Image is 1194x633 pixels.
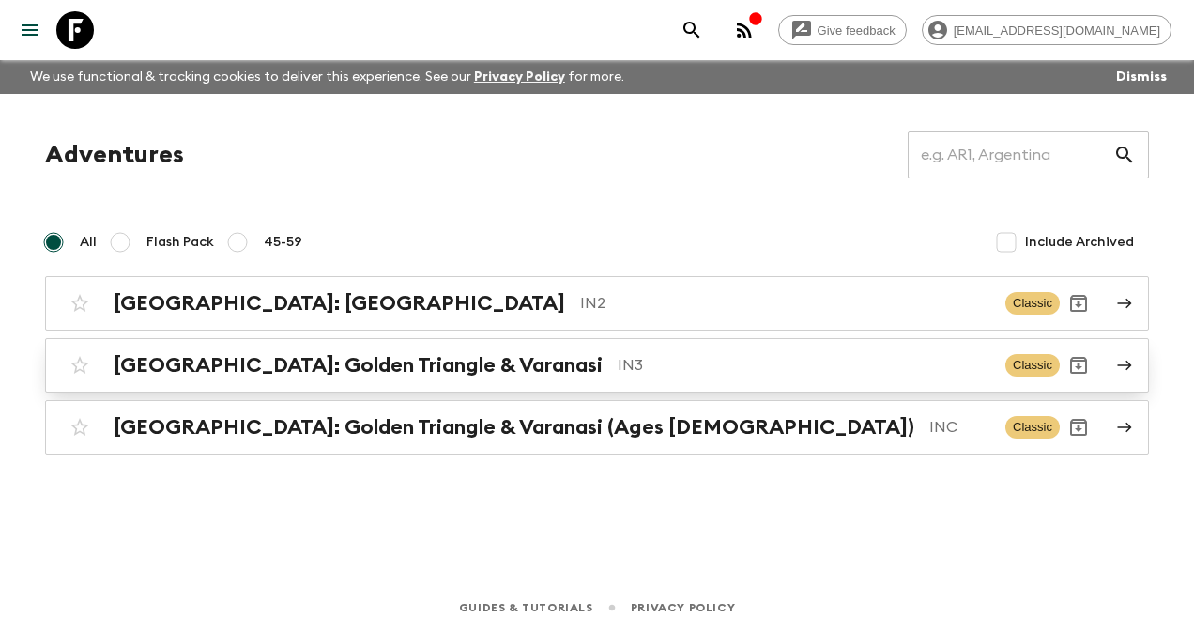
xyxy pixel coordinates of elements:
a: [GEOGRAPHIC_DATA]: Golden Triangle & Varanasi (Ages [DEMOGRAPHIC_DATA])INCClassicArchive [45,400,1149,455]
a: Give feedback [778,15,907,45]
span: Give feedback [807,23,906,38]
button: search adventures [673,11,711,49]
button: Archive [1060,285,1097,322]
button: Dismiss [1111,64,1171,90]
button: menu [11,11,49,49]
span: Include Archived [1025,233,1134,252]
h2: [GEOGRAPHIC_DATA]: Golden Triangle & Varanasi (Ages [DEMOGRAPHIC_DATA]) [114,415,914,440]
p: INC [929,416,990,439]
p: IN2 [580,292,990,315]
a: [GEOGRAPHIC_DATA]: Golden Triangle & VaranasiIN3ClassicArchive [45,338,1149,393]
div: [EMAIL_ADDRESS][DOMAIN_NAME] [922,15,1171,45]
h1: Adventures [45,136,184,174]
a: Privacy Policy [474,70,565,84]
span: All [80,233,97,252]
a: Privacy Policy [631,597,735,618]
span: Classic [1005,354,1060,377]
span: [EMAIL_ADDRESS][DOMAIN_NAME] [943,23,1171,38]
span: Classic [1005,416,1060,439]
p: IN3 [618,354,990,377]
button: Archive [1060,347,1097,384]
a: [GEOGRAPHIC_DATA]: [GEOGRAPHIC_DATA]IN2ClassicArchive [45,276,1149,331]
span: Flash Pack [146,233,214,252]
span: Classic [1005,292,1060,315]
span: 45-59 [264,233,302,252]
p: We use functional & tracking cookies to deliver this experience. See our for more. [23,60,632,94]
h2: [GEOGRAPHIC_DATA]: [GEOGRAPHIC_DATA] [114,291,565,316]
input: e.g. AR1, Argentina [908,129,1113,181]
button: Archive [1060,409,1097,446]
a: Guides & Tutorials [459,597,593,618]
h2: [GEOGRAPHIC_DATA]: Golden Triangle & Varanasi [114,353,603,378]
